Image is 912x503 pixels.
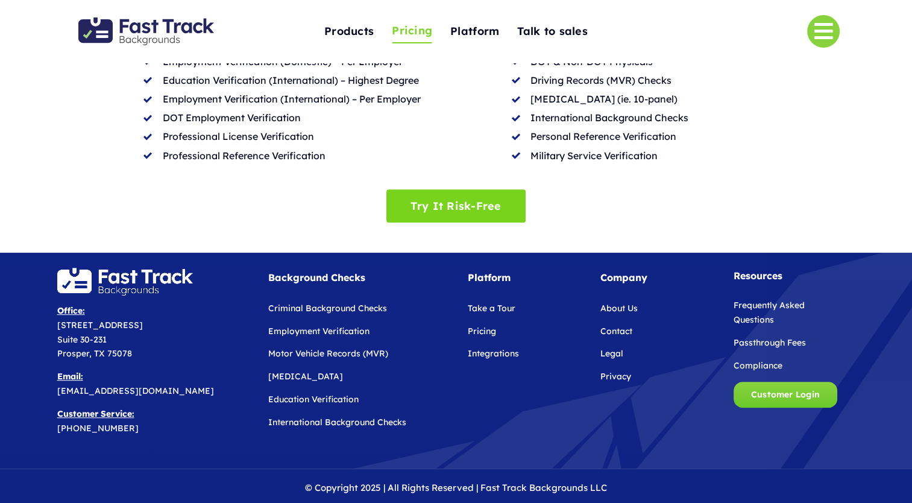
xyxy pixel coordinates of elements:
[268,417,406,428] a: International Background Checks
[386,189,525,223] a: Try It Risk-Free
[468,303,515,314] a: Take a Tour
[530,110,840,126] div: International Background Checks
[392,22,432,40] span: Pricing
[600,348,623,359] a: Legal
[410,200,501,212] span: Try It Risk-Free
[450,22,499,41] span: Platform
[468,271,511,283] strong: Platform
[264,1,648,62] nav: One Page
[600,371,631,382] a: Privacy
[517,22,588,41] span: Talk to sales
[163,128,456,145] p: Professional License Verification
[268,326,370,337] a: Employment Verification
[57,385,214,396] span: [EMAIL_ADDRESS][DOMAIN_NAME]
[530,72,840,89] p: Driving Records (MVR) Checks
[450,19,499,45] a: Platform
[807,15,840,48] a: Link to #
[78,16,214,29] a: Fast Track Backgrounds Logo
[57,408,134,419] b: Customer Service:
[268,371,343,382] a: [MEDICAL_DATA]
[57,348,132,359] span: Prosper, TX 75078
[163,110,456,126] div: DOT Employment Verification
[57,305,85,316] span: Office:
[57,320,143,331] span: [STREET_ADDRESS]
[163,72,456,89] p: Education Verification (International) – Highest Degree
[268,271,365,283] strong: Background Checks
[268,303,387,314] a: Criminal Background Checks
[517,19,588,45] a: Talk to sales
[530,148,840,164] p: Military Service Verification
[392,19,432,44] a: Pricing
[734,270,782,282] strong: Resources
[751,390,820,400] span: Customer Login
[268,348,388,359] a: Motor Vehicle Records (MVR)
[734,360,782,371] a: Compliance
[305,482,607,493] span: © Copyright 2025 | All Rights Reserved | Fast Track Backgrounds LLC
[734,382,837,408] a: Customer Login
[734,337,806,348] a: Passthrough Fees
[57,371,83,382] b: Email:
[530,91,840,107] p: [MEDICAL_DATA] (ie. 10-panel)
[734,300,805,325] a: Frequently Asked Questions
[268,394,359,405] a: Education Verification
[163,148,456,164] p: Professional Reference Verification
[57,423,139,434] span: [PHONE_NUMBER]
[600,303,638,314] a: About Us
[468,348,519,359] a: Integrations
[324,22,374,41] span: Products
[57,334,107,345] span: Suite 30-231
[57,267,193,279] a: FastTrackLogo-Reverse@2x
[600,271,647,283] strong: Company
[78,17,214,45] img: Fast Track Backgrounds Logo
[530,128,840,145] p: Personal Reference Verification
[468,326,496,337] a: Pricing
[600,326,632,337] a: Contact
[163,91,456,107] p: Employment Verification (International) – Per Employer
